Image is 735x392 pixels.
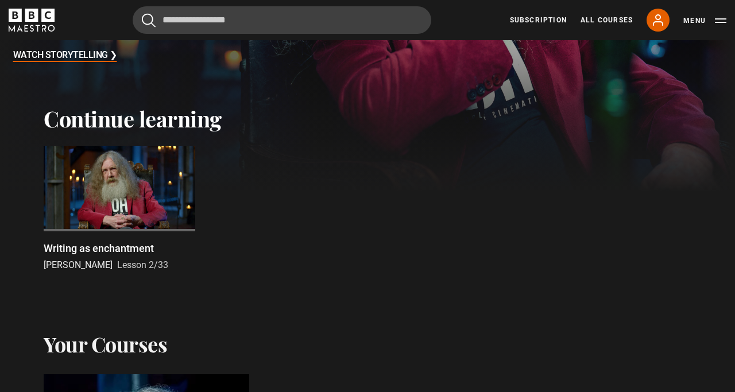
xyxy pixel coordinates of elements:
svg: BBC Maestro [9,9,55,32]
p: Writing as enchantment [44,240,154,256]
h2: Continue learning [44,106,691,132]
button: Toggle navigation [683,15,726,26]
h2: Your Courses [44,332,167,356]
h3: Watch Storytelling ❯ [13,47,117,64]
input: Search [133,6,431,34]
span: Lesson 2/33 [117,259,168,270]
a: Subscription [510,15,567,25]
a: Writing as enchantment [PERSON_NAME] Lesson 2/33 [44,146,195,272]
span: [PERSON_NAME] [44,259,113,270]
button: Submit the search query [142,13,156,28]
a: All Courses [581,15,633,25]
